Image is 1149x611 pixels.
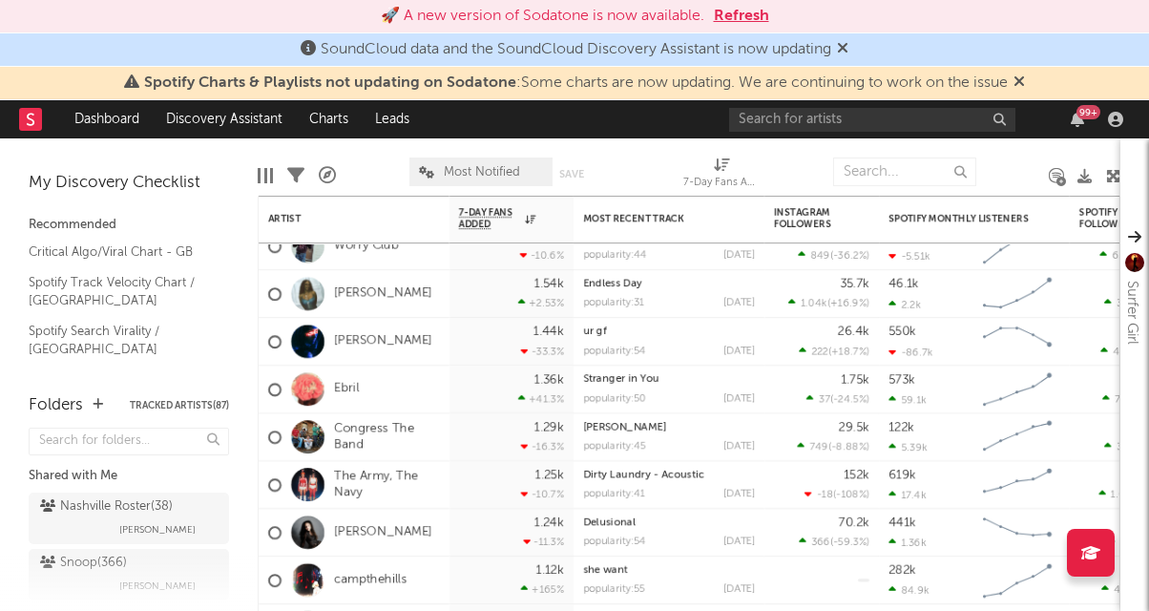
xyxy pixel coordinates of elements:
[798,249,869,262] div: ( )
[723,537,755,547] div: [DATE]
[334,381,359,397] a: Ebril
[534,373,564,386] div: 1.36k
[321,42,831,57] span: SoundCloud data and the SoundCloud Discovery Assistant is now updating
[833,537,867,548] span: -59.3 %
[362,100,423,138] a: Leads
[583,279,642,289] a: Endless Day
[1076,105,1100,119] div: 99 +
[583,279,755,289] div: Endless Day
[888,278,919,290] div: 46.1k
[583,470,755,480] div: Dirty Laundry - Acoustic
[268,213,411,224] div: Artist
[888,564,916,577] div: 282k
[583,517,636,528] a: Delusional
[29,214,229,237] div: Recommended
[583,422,666,432] a: [PERSON_NAME]
[583,470,704,480] a: Dirty Laundry - Acoustic
[809,442,828,453] span: 749
[334,524,432,540] a: [PERSON_NAME]
[797,440,869,453] div: ( )
[799,536,869,548] div: ( )
[583,298,644,308] div: popularity: 31
[683,172,760,195] div: 7-Day Fans Added (7-Day Fans Added)
[583,374,755,385] div: Stranger in You
[974,318,1060,366] svg: Chart title
[840,278,869,290] div: 35.7k
[811,347,828,357] span: 222
[381,5,704,28] div: 🚀 A new version of Sodatone is now available.
[334,333,432,349] a: [PERSON_NAME]
[831,347,867,357] span: +18.7 %
[583,565,755,576] div: she want
[974,557,1060,604] svg: Chart title
[819,394,830,405] span: 37
[888,537,927,549] div: 1.36k
[119,575,196,598] span: [PERSON_NAME]
[774,207,841,230] div: Instagram Followers
[583,537,646,547] div: popularity: 54
[40,552,127,575] div: Snoop ( 366 )
[521,488,564,500] div: -10.7 %
[723,441,755,452] div: [DATE]
[723,250,755,261] div: [DATE]
[801,299,827,309] span: 1.04k
[838,326,869,338] div: 26.4k
[888,421,914,433] div: 122k
[974,461,1060,509] svg: Chart title
[1120,281,1143,345] div: Surfer Girl
[1013,75,1025,91] span: Dismiss
[723,346,755,356] div: [DATE]
[583,584,645,595] div: popularity: 55
[535,469,564,481] div: 1.25k
[29,242,210,263] a: Critical Algo/Viral Chart - GB
[723,298,755,308] div: [DATE]
[888,213,1032,224] div: Spotify Monthly Listeners
[888,516,916,529] div: 441k
[723,393,755,404] div: [DATE]
[287,148,304,203] div: Filters
[534,421,564,433] div: 1.29k
[523,536,564,548] div: -11.3 %
[534,516,564,529] div: 1.24k
[459,207,520,230] span: 7-Day Fans Added
[974,366,1060,413] svg: Chart title
[29,272,210,311] a: Spotify Track Velocity Chart / [GEOGRAPHIC_DATA]
[974,413,1060,461] svg: Chart title
[804,488,869,500] div: ( )
[583,565,628,576] a: she want
[334,238,399,254] a: Worry Club
[119,518,196,541] span: [PERSON_NAME]
[583,489,645,499] div: popularity: 41
[833,251,867,262] span: -36.2 %
[521,440,564,453] div: -16.3 %
[817,490,833,500] span: -18
[1079,207,1146,230] div: Spotify Followers
[831,442,867,453] span: -8.88 %
[974,270,1060,318] svg: Chart title
[61,100,153,138] a: Dashboard
[29,465,229,488] div: Shared with Me
[583,441,646,452] div: popularity: 45
[836,490,867,500] span: -108 %
[799,345,869,357] div: ( )
[583,327,607,337] a: ur gf
[559,169,584,179] button: Save
[729,108,1015,132] input: Search for artists
[29,493,229,544] a: Nashville Roster(38)[PERSON_NAME]
[723,584,755,595] div: [DATE]
[583,327,755,337] div: ur gf
[583,250,647,261] div: popularity: 44
[153,100,296,138] a: Discovery Assistant
[888,250,930,263] div: -5.51k
[974,222,1060,270] svg: Chart title
[334,572,407,588] a: campthehills
[888,489,927,501] div: 17.4k
[723,489,755,499] div: [DATE]
[888,584,930,597] div: 84.9k
[296,100,362,138] a: Charts
[837,42,848,57] span: Dismiss
[888,373,915,386] div: 573k
[40,495,173,518] div: Nashville Roster ( 38 )
[830,299,867,309] span: +16.9 %
[888,441,928,453] div: 5.39k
